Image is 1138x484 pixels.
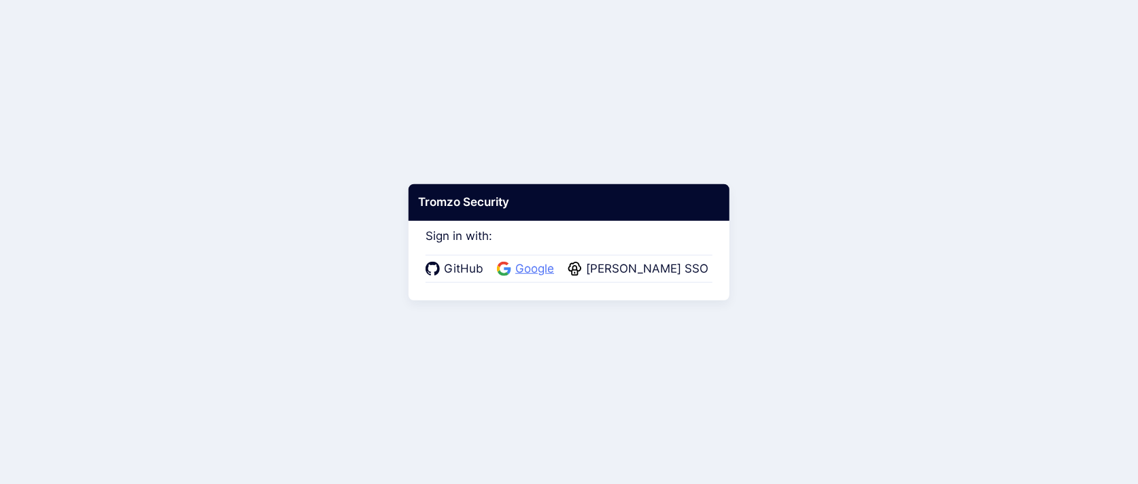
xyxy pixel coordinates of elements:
div: Sign in with: [426,211,712,283]
a: [PERSON_NAME] SSO [568,260,712,278]
a: GitHub [426,260,487,278]
a: Google [497,260,558,278]
span: Google [511,260,558,278]
div: Tromzo Security [409,184,729,221]
span: GitHub [440,260,487,278]
span: [PERSON_NAME] SSO [582,260,712,278]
